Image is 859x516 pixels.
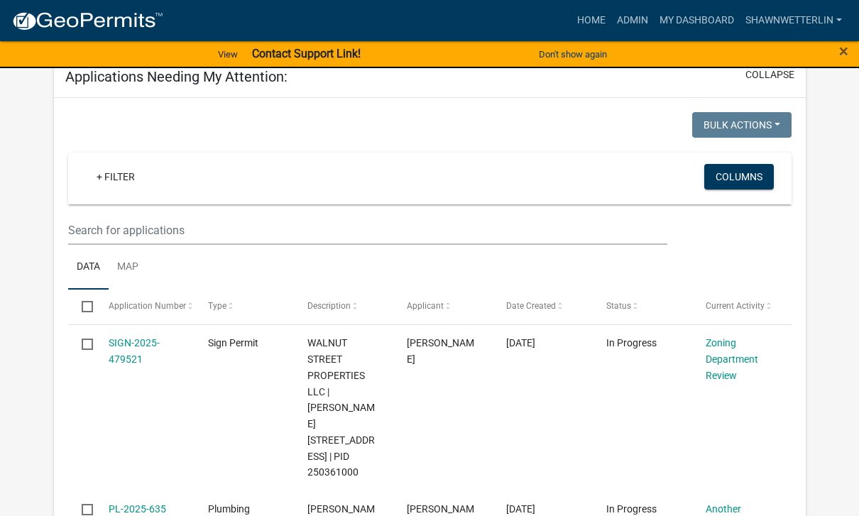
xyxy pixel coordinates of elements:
span: Sign Permit [208,337,258,348]
a: My Dashboard [654,7,740,34]
datatable-header-cell: Applicant [393,290,493,324]
span: Application Number [109,301,186,311]
strong: Contact Support Link! [252,47,361,60]
datatable-header-cell: Select [68,290,95,324]
span: 09/16/2025 [506,337,535,348]
datatable-header-cell: Description [294,290,393,324]
span: Type [208,301,226,311]
span: Description [307,301,351,311]
datatable-header-cell: Date Created [493,290,592,324]
span: In Progress [606,503,657,515]
h5: Applications Needing My Attention: [65,68,288,85]
button: Columns [704,164,774,190]
span: In Progress [606,337,657,348]
button: collapse [745,67,794,82]
a: SIGN-2025-479521 [109,337,160,365]
a: PL-2025-635 [109,503,166,515]
span: Current Activity [706,301,765,311]
a: Map [109,245,147,290]
input: Search for applications [68,216,667,245]
a: ShawnWetterlin [740,7,848,34]
span: Date Created [506,301,556,311]
button: Don't show again [533,43,613,66]
datatable-header-cell: Type [195,290,294,324]
span: 09/12/2025 [506,503,535,515]
a: Home [571,7,611,34]
a: + Filter [85,164,146,190]
button: Bulk Actions [692,112,792,138]
a: View [212,43,244,66]
datatable-header-cell: Status [592,290,691,324]
span: Status [606,301,631,311]
span: Megan Wurzel [407,337,474,365]
span: WALNUT STREET PROPERTIES LLC | JERRY STEFFES 136 WALNUT ST S, Houston County | PID 250361000 [307,337,375,478]
a: Data [68,245,109,290]
span: × [839,41,848,61]
button: Close [839,43,848,60]
span: Applicant [407,301,444,311]
a: Zoning Department Review [706,337,758,381]
a: Admin [611,7,654,34]
datatable-header-cell: Current Activity [691,290,791,324]
datatable-header-cell: Application Number [95,290,195,324]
